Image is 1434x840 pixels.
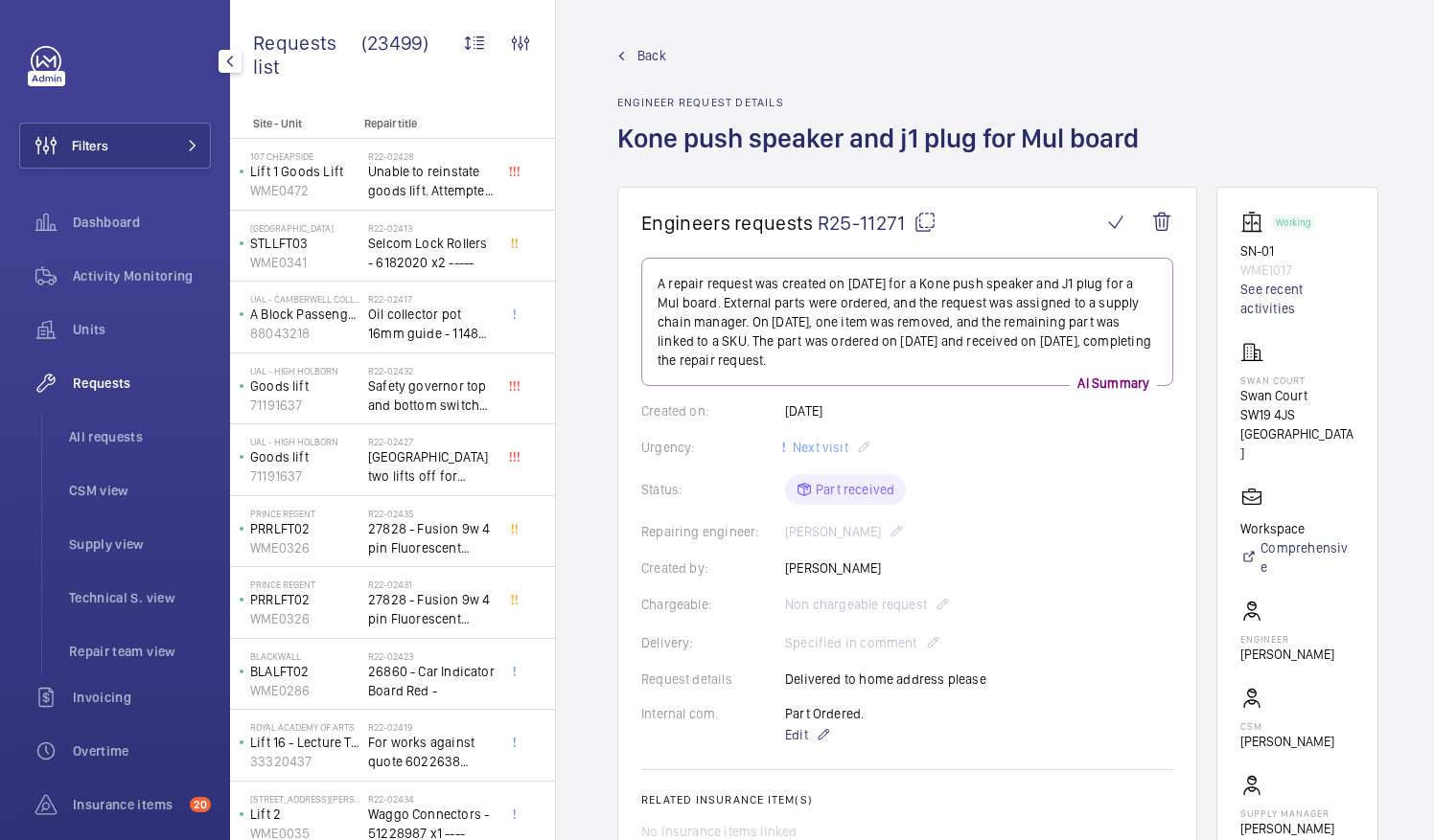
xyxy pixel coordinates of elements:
[250,538,360,557] p: WME0326
[368,579,495,590] h2: R22-02431
[1240,720,1334,732] p: CSM
[73,795,182,814] span: Insurance items
[250,466,360,486] p: 71191637
[368,293,495,305] h2: R22-02417
[1240,211,1271,234] img: elevator.svg
[1240,732,1334,751] p: [PERSON_NAME]
[617,121,1150,187] h1: Kone push speaker and j1 plug for Mul board
[368,305,495,343] span: Oil collector pot 16mm guide - 11482 x2
[368,721,495,733] h2: R22-02419
[368,447,495,486] span: [GEOGRAPHIC_DATA] two lifts off for safety governor rope switches at top and bottom. Immediate de...
[73,688,211,707] span: Invoicing
[69,588,211,607] span: Technical S. view
[72,136,108,155] span: Filters
[617,96,1150,109] h2: Engineer request details
[368,436,495,447] h2: R22-02427
[368,733,495,771] span: For works against quote 6022638 @£2197.00
[250,590,360,609] p: PRRLFT02
[250,181,360,200] p: WME0472
[69,534,211,554] span: Supply view
[250,162,360,181] p: Lift 1 Goods Lift
[368,650,495,662] h2: R22-02423
[368,519,495,557] span: 27828 - Fusion 9w 4 pin Fluorescent Lamp / Bulb - Used on Prince regent lift No2 car top test con...
[69,642,211,661] span: Repair team view
[253,31,361,79] span: Requests list
[250,293,360,305] p: UAL - Camberwell College of Arts
[818,211,937,235] span: R25-11271
[368,590,495,628] span: 27828 - Fusion 9w 4 pin Fluorescent Lamp / Bulb - Used on Prince regent lift No2 car top test con...
[250,681,360,700] p: WME0286
[73,741,211,761] span: Overtime
[250,508,360,519] p: Prince Regent
[250,805,360,824] p: Lift 2
[368,150,495,162] h2: R22-02428
[73,374,211,393] span: Requests
[250,365,360,376] p: UAL - High Holborn
[250,519,360,538] p: PRRLFT02
[250,376,360,396] p: Goods lift
[250,752,360,771] p: 33320437
[230,117,357,130] p: Site - Unit
[190,797,211,812] span: 20
[1240,386,1354,405] p: Swan Court
[368,162,495,200] span: Unable to reinstate goods lift. Attempted to swap control boards with PL2, no difference. Technic...
[1276,219,1310,226] p: Working
[250,436,360,447] p: UAL - High Holborn
[785,725,808,744] span: Edit
[637,46,666,65] span: Back
[1240,633,1334,645] p: Engineer
[368,662,495,700] span: 26860 - Car Indicator Board Red -
[73,213,211,232] span: Dashboard
[250,447,360,466] p: Goods lift
[368,234,495,272] span: Selcom Lock Rollers - 6182020 x2 -----
[250,662,360,681] p: BLALFT02
[658,274,1157,370] p: A repair request was created on [DATE] for a Kone push speaker and J1 plug for a Mul board. Exter...
[1240,375,1354,386] p: Swan Court
[250,253,360,272] p: WME0341
[1240,241,1354,261] p: SN-01
[250,579,360,590] p: Prince Regent
[1240,807,1354,819] p: Supply manager
[250,234,360,253] p: STLLFT03
[1240,645,1334,664] p: [PERSON_NAME]
[250,150,360,162] p: 107 Cheapside
[1240,280,1354,318] a: See recent activities
[368,376,495,415] span: Safety governor top and bottom switches not working from an immediate defect. Lift passenger lift...
[73,320,211,339] span: Units
[250,222,360,234] p: [GEOGRAPHIC_DATA]
[364,117,491,130] p: Repair title
[250,793,360,805] p: [STREET_ADDRESS][PERSON_NAME]
[1240,405,1354,463] p: SW19 4JS [GEOGRAPHIC_DATA]
[250,650,360,662] p: Blackwall
[368,222,495,234] h2: R22-02413
[250,305,360,324] p: A Block Passenger Lift 2 (B) L/H
[1240,519,1354,538] p: Workspace
[69,481,211,500] span: CSM view
[250,609,360,628] p: WME0326
[1240,538,1354,577] a: Comprehensive
[19,123,211,169] button: Filters
[250,733,360,752] p: Lift 16 - Lecture Theater Disabled Lift ([PERSON_NAME]) ([GEOGRAPHIC_DATA] )
[368,793,495,805] h2: R22-02434
[368,508,495,519] h2: R22-02435
[250,324,360,343] p: 88043218
[73,266,211,285] span: Activity Monitoring
[250,396,360,415] p: 71191637
[1070,374,1157,393] p: AI Summary
[250,721,360,733] p: royal academy of arts
[1240,261,1354,280] p: WME1017
[641,211,814,235] span: Engineers requests
[69,427,211,446] span: All requests
[641,793,1173,806] h2: Related insurance item(s)
[368,365,495,376] h2: R22-02432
